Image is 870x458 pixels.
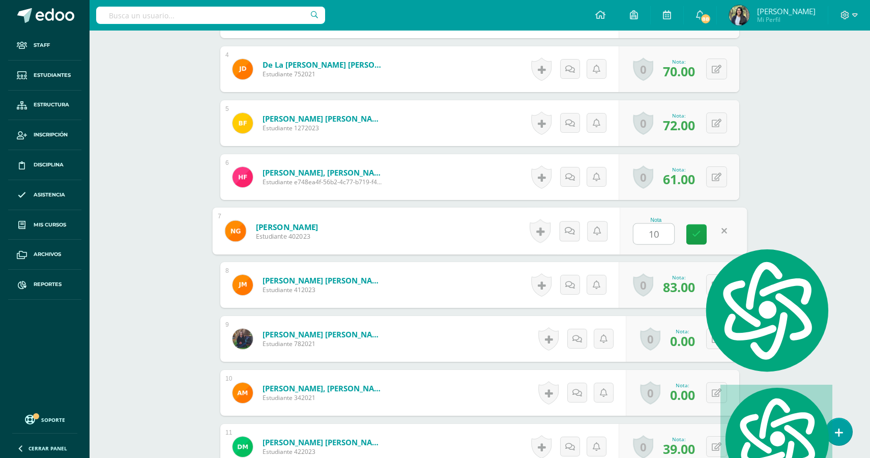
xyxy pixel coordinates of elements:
a: [PERSON_NAME] [PERSON_NAME] [263,113,385,124]
div: Nota: [663,274,695,281]
span: Cerrar panel [28,445,67,452]
a: 0 [640,381,660,405]
span: Estudiante e748ea4f-56b2-4c77-b719-f4072152f221 [263,178,385,186]
span: Estudiante 412023 [263,285,385,294]
span: 61.00 [663,170,695,188]
input: 0-100.0 [633,224,674,244]
a: 0 [633,165,653,189]
span: Estudiante 422023 [263,447,385,456]
img: f0617c7f0db6274b2d4e3b63d3f71d07.png [233,437,253,457]
span: 72.00 [663,117,695,134]
img: 801be9be7bba8b719d4c0c29815e29cc.png [233,59,253,79]
img: deff3559a61b4364d3c87763ce673110.png [233,113,253,133]
span: Mi Perfil [757,15,816,24]
div: Nota: [663,112,695,119]
a: Disciplina [8,150,81,180]
span: Archivos [34,250,61,259]
div: Nota: [670,382,695,389]
span: Staff [34,41,50,49]
span: Estudiante 752021 [263,70,385,78]
img: 8a1ddba33106233d697e822b0022c1a9.png [233,329,253,349]
a: Asistencia [8,180,81,210]
span: Disciplina [34,161,64,169]
div: Nota: [663,58,695,65]
a: [PERSON_NAME] [PERSON_NAME] [263,437,385,447]
a: [PERSON_NAME] [PERSON_NAME] [263,275,385,285]
span: Reportes [34,280,62,289]
img: 20a8dc6af2f9e8f85135cb2a3708b8b7.png [233,167,253,187]
a: [PERSON_NAME] [256,221,318,232]
div: Nota: [663,166,695,173]
span: 0.00 [670,332,695,350]
img: 725d6cbf18d754fff912619a306be4a6.png [233,383,253,403]
a: 0 [633,58,653,81]
a: Staff [8,31,81,61]
span: Mis cursos [34,221,66,229]
div: Nota: [670,328,695,335]
a: Estructura [8,91,81,121]
img: 2002aee7362a2effb75399061035e44e.png [225,220,246,241]
a: Estudiantes [8,61,81,91]
input: Busca un usuario... [96,7,325,24]
div: Nota [633,217,679,223]
span: Estudiante 342021 [263,393,385,402]
span: Soporte [41,416,65,423]
span: Estructura [34,101,69,109]
a: Soporte [12,412,77,426]
span: Estudiante 402023 [256,232,318,241]
a: Archivos [8,240,81,270]
span: Asistencia [34,191,65,199]
a: 0 [633,273,653,297]
span: 88 [700,13,711,24]
a: 0 [640,327,660,351]
a: 0 [633,111,653,135]
span: 39.00 [663,440,695,457]
a: [PERSON_NAME] [PERSON_NAME] [263,329,385,339]
div: Nota: [663,436,695,443]
a: [PERSON_NAME], [PERSON_NAME] [263,167,385,178]
a: Inscripción [8,120,81,150]
span: Estudiante 782021 [263,339,385,348]
a: [PERSON_NAME], [PERSON_NAME] [263,383,385,393]
span: Inscripción [34,131,68,139]
span: 83.00 [663,278,695,296]
a: de la [PERSON_NAME] [PERSON_NAME] [263,60,385,70]
a: Reportes [8,270,81,300]
img: 25b0e1884c06b7f547c8d6950303a0a2.png [233,275,253,295]
a: Mis cursos [8,210,81,240]
img: logo.svg [700,246,832,375]
span: Estudiantes [34,71,71,79]
span: [PERSON_NAME] [757,6,816,16]
span: 0.00 [670,386,695,404]
span: Estudiante 1272023 [263,124,385,132]
span: 70.00 [663,63,695,80]
img: 247ceca204fa65a9317ba2c0f2905932.png [729,5,749,25]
